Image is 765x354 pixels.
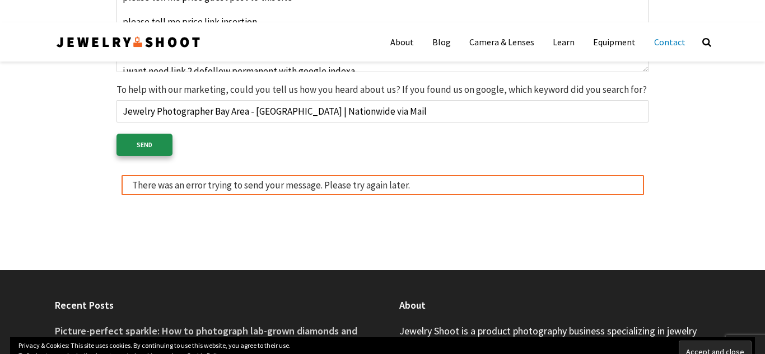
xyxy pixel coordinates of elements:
input: Send [116,134,172,156]
img: Jewelry Photographer Bay Area - San Francisco | Nationwide via Mail [55,33,202,51]
a: Equipment [585,28,644,56]
a: Contact [646,28,694,56]
a: About [382,28,422,56]
a: Picture-perfect sparkle: How to photograph lab-grown diamonds and moissanite rings [55,324,357,352]
a: Camera & Lenses [461,28,543,56]
label: To help with our marketing, could you tell us how you heard about us? If you found us on google, ... [116,85,649,122]
h4: About [399,298,710,312]
h4: Recent Posts [55,298,366,312]
a: Learn [544,28,583,56]
div: There was an error trying to send your message. Please try again later. [122,175,644,195]
a: Blog [424,28,459,56]
input: To help with our marketing, could you tell us how you heard about us? If you found us on google, ... [116,100,649,122]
